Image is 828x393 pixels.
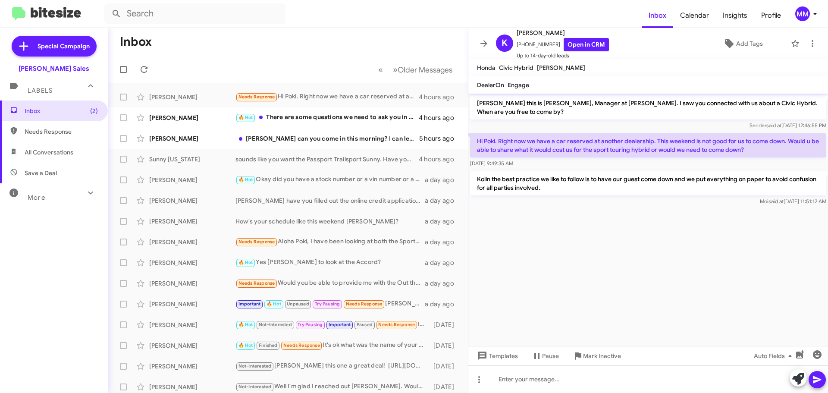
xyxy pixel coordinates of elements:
span: Try Pausing [298,322,323,327]
div: [PERSON_NAME] Sales [19,64,89,73]
span: Auto Fields [754,348,795,364]
span: Inbox [25,107,98,115]
div: a day ago [425,258,461,267]
div: 4 hours ago [419,113,461,122]
span: Up to 14-day-old leads [517,51,609,60]
div: a day ago [425,217,461,226]
div: I will and thank you so much [235,320,429,330]
div: [PERSON_NAME] [149,217,235,226]
span: Civic Hybrid [499,64,533,72]
span: Not-Interested [238,363,272,369]
span: Moi [DATE] 11:51:12 AM [760,198,826,204]
div: [PERSON_NAME] [149,279,235,288]
div: Aloha Poki, I have been looking at both the Sport and LX, both in the [PERSON_NAME] color. I woul... [235,237,425,247]
span: Unpaused [287,301,309,307]
div: [DATE] [429,362,461,371]
span: 🔥 Hot [238,177,253,182]
span: (2) [90,107,98,115]
div: [DATE] [429,383,461,391]
span: Needs Response [25,127,98,136]
div: 5 hours ago [419,134,461,143]
span: All Conversations [25,148,73,157]
input: Search [104,3,285,24]
span: DealerOn [477,81,504,89]
h1: Inbox [120,35,152,49]
span: « [378,64,383,75]
button: Pause [525,348,566,364]
div: [PERSON_NAME] [149,300,235,308]
div: [PERSON_NAME] [149,176,235,184]
span: [PHONE_NUMBER] [517,38,609,51]
span: [DATE] 9:49:35 AM [470,160,513,167]
span: Needs Response [378,322,415,327]
div: [PERSON_NAME] [149,321,235,329]
span: 🔥 Hot [238,343,253,348]
span: Paused [357,322,373,327]
button: Next [388,61,458,79]
span: Add Tags [736,36,763,51]
a: Open in CRM [564,38,609,51]
div: [PERSON_NAME] [149,383,235,391]
span: Honda [477,64,496,72]
div: [PERSON_NAME] [149,196,235,205]
button: Templates [468,348,525,364]
div: a day ago [425,238,461,246]
span: Finished [259,343,278,348]
span: Engage [508,81,529,89]
span: Sender [DATE] 12:46:55 PM [750,122,826,129]
span: Needs Response [238,280,275,286]
div: There are some questions we need to ask you in person but we are willing to work with you. Are yo... [235,113,419,123]
span: Needs Response [283,343,320,348]
span: Needs Response [238,239,275,245]
p: [PERSON_NAME] this is [PERSON_NAME], Manager at [PERSON_NAME]. I saw you connected with us about ... [470,95,826,119]
a: Inbox [642,3,673,28]
span: Save a Deal [25,169,57,177]
div: Hi Poki. Right now we have a car reserved at another dealership. This weekend is not good for us ... [235,92,419,102]
button: Mark Inactive [566,348,628,364]
a: Insights [716,3,754,28]
nav: Page navigation example [373,61,458,79]
div: 4 hours ago [419,155,461,163]
span: K [502,36,508,50]
div: [PERSON_NAME] [149,258,235,267]
span: More [28,194,45,201]
div: [PERSON_NAME] this one a great deal! [URL][DOMAIN_NAME][US_VEHICLE_IDENTIFICATION_NUMBER] When ca... [235,361,429,371]
span: Important [329,322,351,327]
div: [DATE] [429,341,461,350]
span: Templates [475,348,518,364]
div: Sunny [US_STATE] [149,155,235,163]
button: Add Tags [698,36,787,51]
span: [PERSON_NAME] [517,28,609,38]
div: [PERSON_NAME] have you filled out the online credit application that your associate [PERSON_NAME]... [235,196,425,205]
span: Special Campaign [38,42,90,50]
span: Pause [542,348,559,364]
div: [PERSON_NAME] can you come in this morning? I can let [PERSON_NAME] know you are coming and also ... [235,134,419,143]
span: Important [238,301,261,307]
div: Would you be able to provide me with the Out the Door price of the 2025 Honda Pilot EX-L Radiant Red [235,278,425,288]
button: Previous [373,61,388,79]
div: [PERSON_NAME]. I am touching base - I am ready to put down a hold deposit and I see you have a bl... [235,299,425,309]
span: Not-Interested [238,384,272,390]
span: Labels [28,87,53,94]
div: sounds like you want the Passport Trailsport Sunny. Have you put down a deposit for one yet to re... [235,155,419,163]
span: 🔥 Hot [238,260,253,265]
span: [PERSON_NAME] [537,64,585,72]
a: Calendar [673,3,716,28]
a: Profile [754,3,788,28]
span: said at [768,198,784,204]
span: Try Pausing [315,301,340,307]
div: [DATE] [429,321,461,329]
span: 🔥 Hot [267,301,281,307]
div: a day ago [425,176,461,184]
span: Needs Response [238,94,275,100]
p: Kolin the best practice we like to follow is to have our guest come down and we put everything on... [470,171,826,195]
div: a day ago [425,300,461,308]
span: Needs Response [346,301,383,307]
div: [PERSON_NAME] [149,134,235,143]
button: MM [788,6,819,21]
div: How's your schedule like this weekend [PERSON_NAME]? [235,217,425,226]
